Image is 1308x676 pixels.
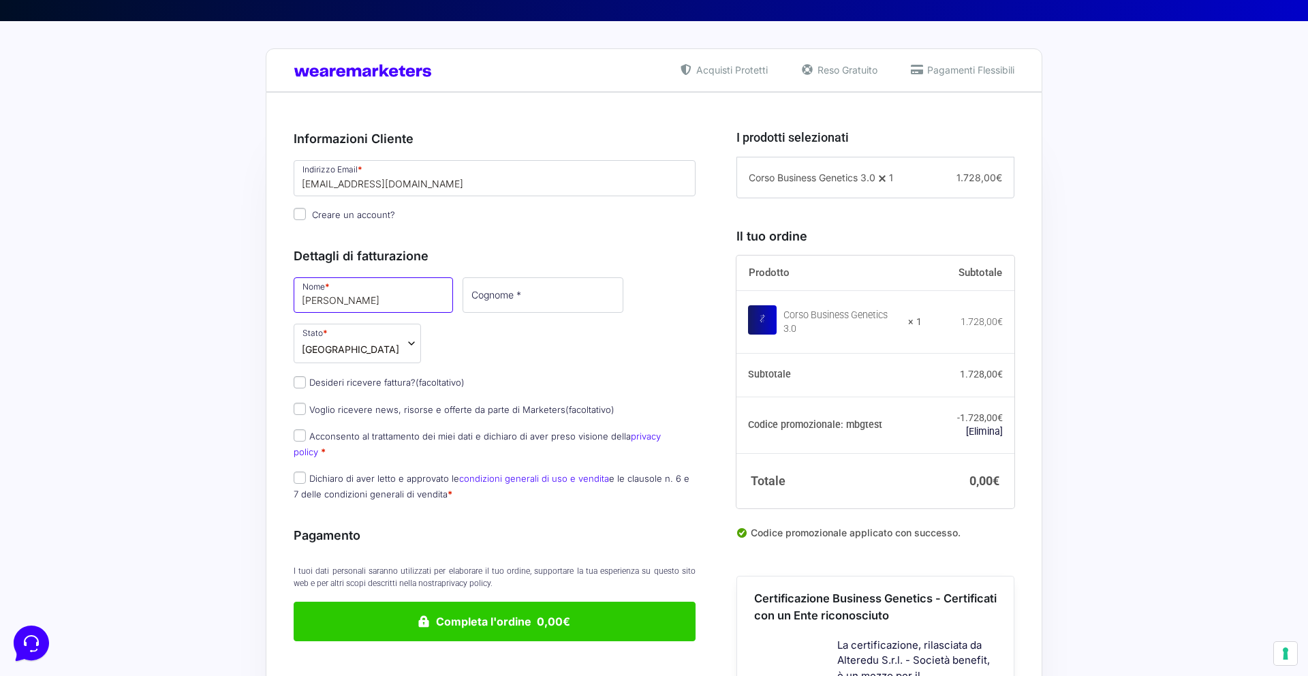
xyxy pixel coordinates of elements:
[294,208,306,220] input: Creare un account?
[922,256,1014,291] th: Subtotale
[11,623,52,664] iframe: Customerly Messenger Launcher
[736,256,922,291] th: Prodotto
[960,412,1003,423] span: 1.728,00
[960,369,1003,380] bdi: 1.728,00
[908,316,922,329] strong: × 1
[783,309,899,336] div: Corso Business Genetics 3.0
[294,129,696,148] h3: Informazioni Cliente
[22,169,106,180] span: Trova una risposta
[416,377,465,388] span: (facoltativo)
[736,397,922,454] th: Codice promozionale: mbgtest
[11,437,95,469] button: Home
[31,198,223,212] input: Cerca un articolo...
[997,412,1003,423] span: €
[145,169,251,180] a: Apri Centro Assistenza
[754,591,997,622] span: Certificazione Business Genetics - Certificati con un Ente riconosciuto
[294,247,696,265] h3: Dettagli di fatturazione
[749,172,875,183] span: Corso Business Genetics 3.0
[44,76,71,104] img: dark
[294,565,696,589] p: I tuoi dati personali saranno utilizzati per elaborare il tuo ordine, supportare la tua esperienz...
[89,123,201,134] span: Inizia una conversazione
[748,305,777,334] img: Corso Business Genetics 3.0
[294,602,696,641] button: Completa l'ordine 0,00€
[969,474,999,488] bdi: 0,00
[441,579,490,588] a: privacy policy
[294,376,306,388] input: Desideri ricevere fattura?(facoltativo)
[889,172,893,183] span: 1
[736,128,1014,147] h3: I prodotti selezionati
[294,160,696,196] input: Indirizzo Email *
[95,437,178,469] button: Messaggi
[736,454,922,508] th: Totale
[1274,642,1297,665] button: Le tue preferenze relative al consenso per le tecnologie di tracciamento
[41,457,64,469] p: Home
[294,473,689,500] label: Dichiaro di aver letto e approvato le e le clausole n. 6 e 7 delle condizioni generali di vendita
[922,397,1014,454] td: -
[210,457,230,469] p: Aiuto
[294,429,306,442] input: Acconsento al trattamento dei miei dati e dichiaro di aver preso visione dellaprivacy policy
[294,403,306,415] input: Voglio ricevere news, risorse e offerte da parte di Marketers(facoltativo)
[814,63,877,77] span: Reso Gratuito
[294,377,465,388] label: Desideri ricevere fattura?
[294,277,453,313] input: Nome *
[459,473,609,484] a: condizioni generali di uso e vendita
[22,55,116,65] span: Le tue conversazioni
[924,63,1014,77] span: Pagamenti Flessibili
[736,227,1014,245] h3: Il tuo ordine
[294,404,614,415] label: Voglio ricevere news, risorse e offerte da parte di Marketers
[312,209,395,220] span: Creare un account?
[118,457,155,469] p: Messaggi
[993,474,999,488] span: €
[65,76,93,104] img: dark
[966,426,1003,437] a: Rimuovi il codice promozionale mbgtest
[996,172,1002,183] span: €
[178,437,262,469] button: Aiuto
[961,316,1003,327] bdi: 1.728,00
[565,404,614,415] span: (facoltativo)
[693,63,768,77] span: Acquisti Protetti
[463,277,623,313] input: Cognome *
[997,369,1003,380] span: €
[294,324,421,363] span: Stato
[294,431,661,457] label: Acconsento al trattamento dei miei dati e dichiaro di aver preso visione della
[22,76,49,104] img: dark
[302,342,399,356] span: Italia
[997,316,1003,327] span: €
[736,354,922,397] th: Subtotale
[11,11,229,33] h2: Ciao da Marketers 👋
[22,114,251,142] button: Inizia una conversazione
[736,525,1014,551] div: Codice promozionale applicato con successo.
[956,172,1002,183] span: 1.728,00
[294,526,696,544] h3: Pagamento
[294,472,306,484] input: Dichiaro di aver letto e approvato lecondizioni generali di uso e venditae le clausole n. 6 e 7 d...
